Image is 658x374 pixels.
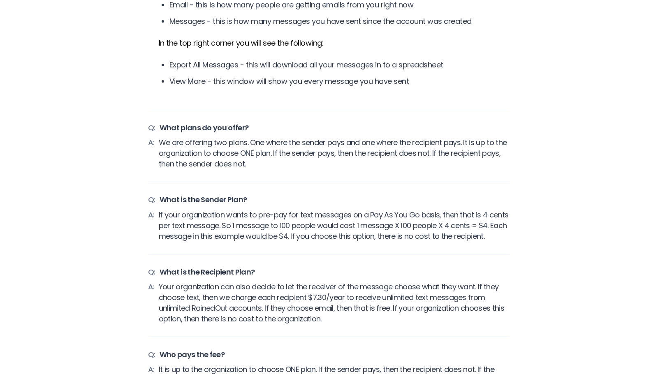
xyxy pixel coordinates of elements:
[148,349,155,360] span: Q:
[148,137,155,169] span: A:
[159,210,510,242] span: If your organization wants to pre-pay for text messages on a Pay As You Go basis, then that is 4 ...
[148,122,155,133] span: Q:
[148,194,155,205] span: Q:
[160,194,247,205] span: What is the Sender Plan?
[159,37,510,48] p: In the top right corner you will see the following:
[169,76,510,87] li: View More - this window will show you every message you have sent
[160,349,225,360] span: Who pays the fee?
[160,267,255,277] span: What is the Recipient Plan?
[160,122,249,133] span: What plans do you offer?
[169,16,510,27] li: Messages - this is how many messages you have sent since the account was created
[159,137,510,169] span: We are offering two plans. One where the sender pays and one where the recipient pays. It is up t...
[148,282,155,324] span: A:
[148,210,155,242] span: A:
[148,267,155,277] span: Q:
[169,59,510,70] li: Export All Messages - this will download all your messages in to a spreadsheet
[159,282,510,324] span: Your organization can also decide to let the receiver of the message choose what they want. If th...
